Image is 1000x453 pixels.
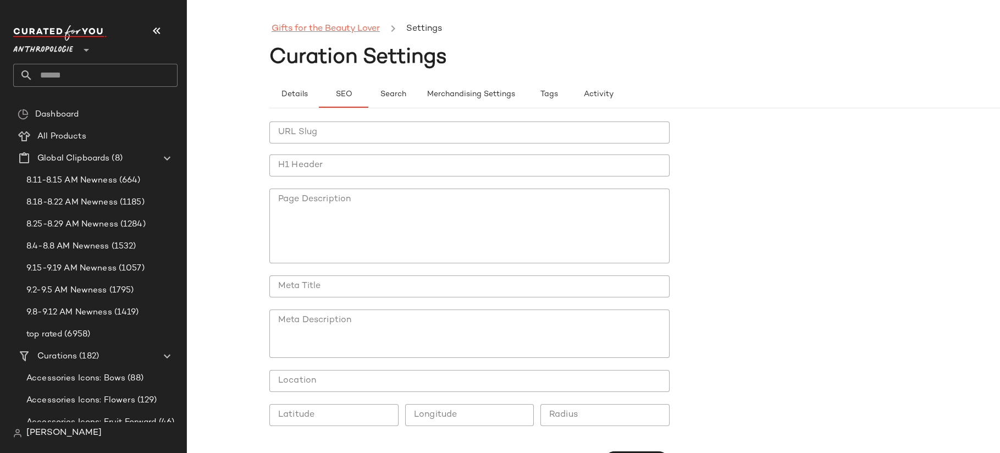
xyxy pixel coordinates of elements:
span: Global Clipboards [37,152,109,165]
span: (129) [135,394,157,407]
span: Anthropologie [13,37,73,57]
span: 8.4-8.8 AM Newness [26,240,109,253]
span: (8) [109,152,122,165]
span: 9.15-9.19 AM Newness [26,262,117,275]
span: Accessories Icons: Flowers [26,394,135,407]
span: (182) [77,350,99,363]
span: Details [280,90,307,99]
li: Settings [404,22,444,36]
span: 8.18-8.22 AM Newness [26,196,118,209]
span: Merchandising Settings [427,90,515,99]
img: svg%3e [13,429,22,438]
span: Tags [540,90,558,99]
span: 9.2-9.5 AM Newness [26,284,107,297]
span: Accessories Icons: Fruit Forward [26,416,157,429]
span: 8.25-8.29 AM Newness [26,218,118,231]
span: (1419) [112,306,139,319]
span: Activity [583,90,614,99]
span: Curation Settings [269,47,447,69]
span: (6958) [62,328,90,341]
span: (1185) [118,196,145,209]
span: top rated [26,328,62,341]
span: (664) [117,174,141,187]
span: 8.11-8.15 AM Newness [26,174,117,187]
span: SEO [335,90,352,99]
span: 9.8-9.12 AM Newness [26,306,112,319]
span: (1284) [118,218,146,231]
img: svg%3e [18,109,29,120]
span: (46) [157,416,175,429]
span: Accessories Icons: Bows [26,372,125,385]
span: (88) [125,372,143,385]
img: cfy_white_logo.C9jOOHJF.svg [13,25,107,41]
span: (1795) [107,284,134,297]
span: Search [380,90,406,99]
span: (1532) [109,240,136,253]
span: [PERSON_NAME] [26,427,102,440]
span: All Products [37,130,86,143]
span: (1057) [117,262,145,275]
span: Dashboard [35,108,79,121]
span: Curations [37,350,77,363]
a: Gifts for the Beauty Lover [272,22,380,36]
